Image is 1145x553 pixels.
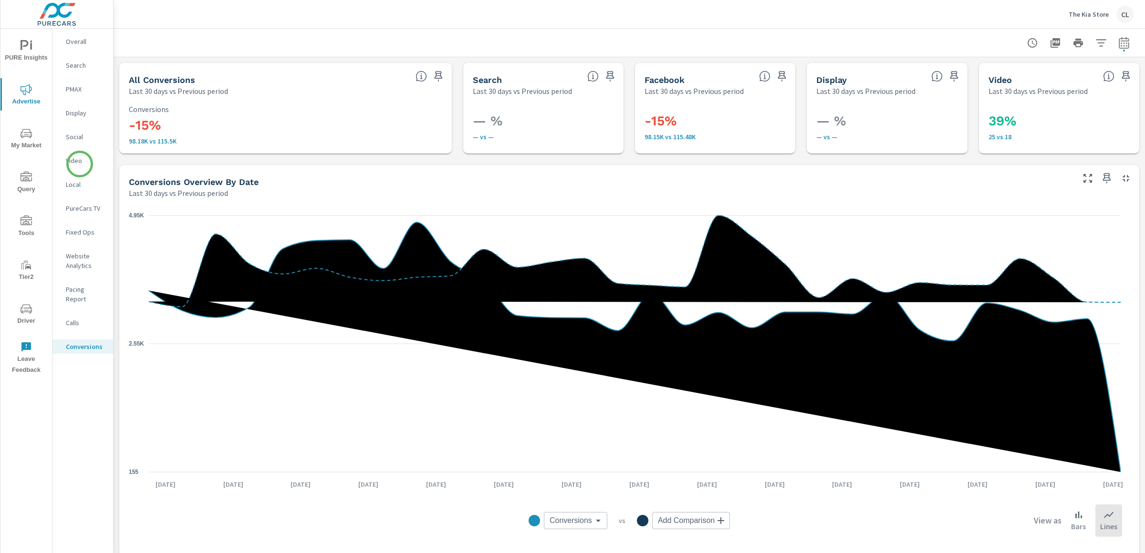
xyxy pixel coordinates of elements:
p: [DATE] [623,480,656,489]
p: The Kia Store [1069,10,1109,19]
text: 4.95K [129,212,144,219]
div: nav menu [0,29,52,379]
span: All conversions reported from Facebook with duplicates filtered out [759,71,770,82]
div: PMAX [52,82,113,96]
p: [DATE] [1096,480,1130,489]
p: Search [66,61,105,70]
div: Social [52,130,113,144]
div: Conversions [52,339,113,354]
div: Add Comparison [652,512,730,529]
span: Advertise [3,84,49,107]
p: [DATE] [217,480,250,489]
p: Last 30 days vs Previous period [645,85,744,97]
h3: — % [473,113,614,129]
span: Tier2 [3,259,49,283]
text: 2.55K [129,340,144,347]
p: Video [66,156,105,165]
span: Save this to your personalized report [947,69,962,84]
h5: Facebook [645,75,685,85]
h5: Conversions Overview By Date [129,177,259,187]
p: Conversions [129,105,442,113]
p: Bars [1071,521,1086,532]
p: PMAX [66,84,105,94]
button: Minimize Widget [1118,171,1134,186]
p: [DATE] [961,480,994,489]
button: "Export Report to PDF" [1046,33,1065,52]
button: Apply Filters [1092,33,1111,52]
span: Leave Feedback [3,341,49,376]
p: Display [66,108,105,118]
span: Driver [3,303,49,327]
p: Local [66,180,105,189]
div: Overall [52,34,113,49]
p: Lines [1100,521,1117,532]
p: Overall [66,37,105,46]
span: PURE Insights [3,40,49,63]
span: All Conversions include Actions, Leads and Unmapped Conversions [416,71,427,82]
p: [DATE] [825,480,859,489]
span: My Market [3,128,49,151]
p: [DATE] [352,480,385,489]
h5: Display [816,75,847,85]
p: [DATE] [149,480,182,489]
p: 98.18K vs 115.5K [129,137,442,145]
p: Pacing Report [66,285,105,304]
p: Website Analytics [66,251,105,270]
p: [DATE] [487,480,520,489]
p: [DATE] [758,480,791,489]
p: [DATE] [419,480,453,489]
button: Make Fullscreen [1080,171,1095,186]
div: Calls [52,316,113,330]
p: — vs — [473,133,614,141]
div: Local [52,177,113,192]
span: Save this to your personalized report [1099,171,1114,186]
p: 98,153 vs 115,483 [645,133,786,141]
p: Last 30 days vs Previous period [129,187,228,199]
h5: Search [473,75,502,85]
p: [DATE] [690,480,724,489]
div: PureCars TV [52,201,113,215]
div: Search [52,58,113,72]
h3: — % [816,113,958,129]
span: Search Conversions include Actions, Leads and Unmapped Conversions. [587,71,599,82]
p: [DATE] [555,480,588,489]
p: Social [66,132,105,142]
text: 155 [129,469,138,475]
h6: View as [1034,516,1062,525]
div: Display [52,106,113,120]
h3: -15% [129,117,442,133]
p: — vs — [816,133,958,141]
p: PureCars TV [66,204,105,213]
p: [DATE] [1029,480,1062,489]
button: Select Date Range [1114,33,1134,52]
h5: All Conversions [129,75,195,85]
span: Conversions [550,516,592,525]
span: Add Comparison [658,516,715,525]
h3: -15% [645,113,786,129]
span: Display Conversions include Actions, Leads and Unmapped Conversions [931,71,943,82]
span: Save this to your personalized report [603,69,618,84]
span: Tools [3,215,49,239]
span: Query [3,172,49,195]
p: vs [607,516,637,525]
h3: 39% [989,113,1130,129]
p: [DATE] [284,480,317,489]
p: 25 vs 18 [989,133,1130,141]
p: Last 30 days vs Previous period [816,85,916,97]
div: Conversions [544,512,607,529]
span: Save this to your personalized report [1118,69,1134,84]
div: Fixed Ops [52,225,113,239]
p: Last 30 days vs Previous period [129,85,228,97]
p: Conversions [66,342,105,351]
p: [DATE] [893,480,926,489]
span: Save this to your personalized report [431,69,446,84]
span: Save this to your personalized report [774,69,790,84]
div: Pacing Report [52,282,113,306]
p: Fixed Ops [66,227,105,237]
div: CL [1116,6,1134,23]
div: Website Analytics [52,249,113,273]
h5: Video [989,75,1012,85]
span: Video Conversions include Actions, Leads and Unmapped Conversions [1103,71,1114,82]
button: Print Report [1069,33,1088,52]
p: Last 30 days vs Previous period [989,85,1088,97]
